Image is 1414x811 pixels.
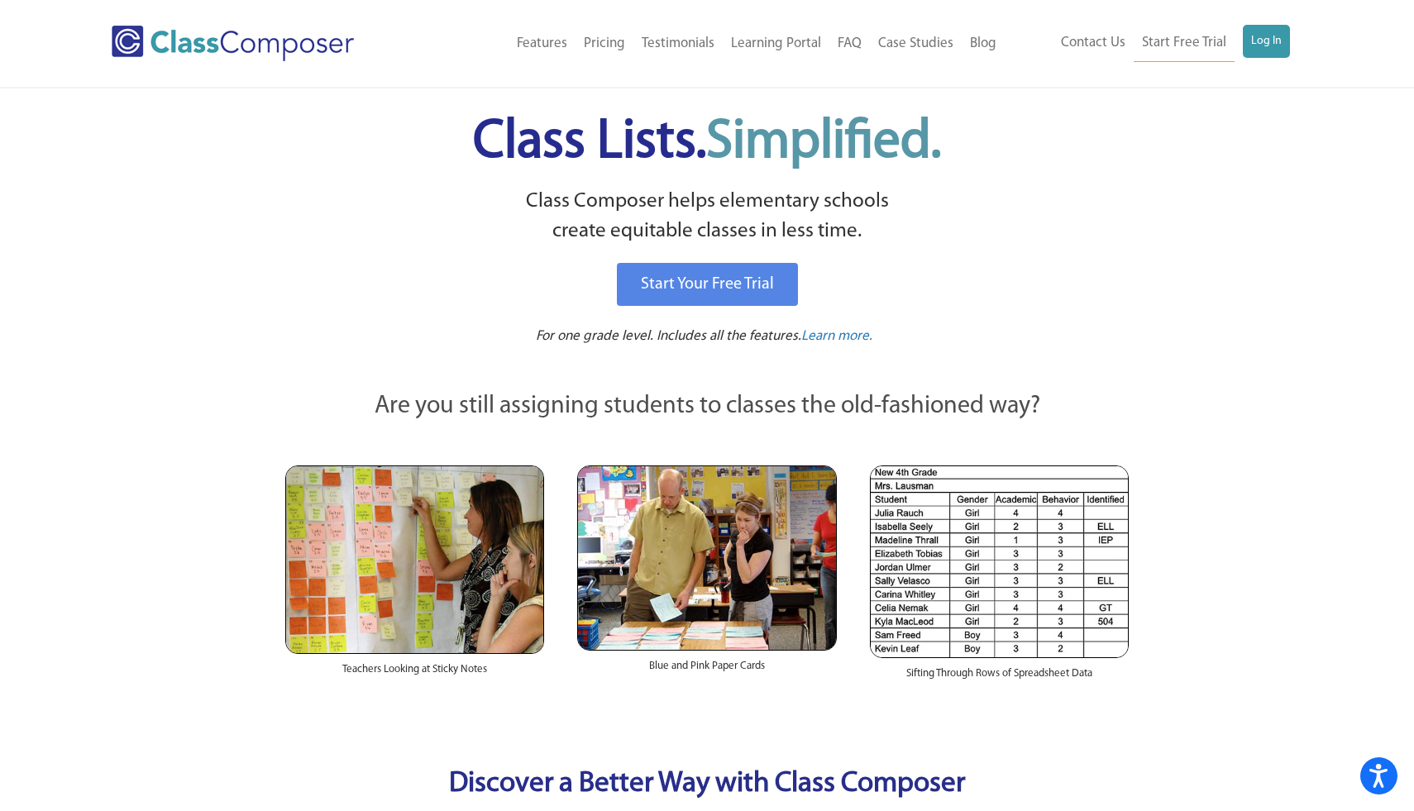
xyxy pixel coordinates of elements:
a: Start Free Trial [1134,25,1235,62]
img: Blue and Pink Paper Cards [577,465,836,650]
img: Class Composer [112,26,354,61]
a: Pricing [576,26,633,62]
img: Teachers Looking at Sticky Notes [285,465,544,654]
span: Learn more. [801,329,872,343]
a: Blog [962,26,1005,62]
a: Start Your Free Trial [617,263,798,306]
nav: Header Menu [422,26,1005,62]
a: Learning Portal [723,26,829,62]
span: Simplified. [706,116,941,169]
a: Testimonials [633,26,723,62]
a: Features [509,26,576,62]
a: Case Studies [870,26,962,62]
span: Start Your Free Trial [641,276,774,293]
div: Sifting Through Rows of Spreadsheet Data [870,658,1129,698]
img: Spreadsheets [870,465,1129,658]
div: Blue and Pink Paper Cards [577,651,836,690]
p: Class Composer helps elementary schools create equitable classes in less time. [283,187,1131,247]
a: Contact Us [1053,25,1134,61]
a: Log In [1243,25,1290,58]
div: Teachers Looking at Sticky Notes [285,654,544,694]
span: For one grade level. Includes all the features. [536,329,801,343]
p: Discover a Better Way with Class Composer [269,764,1145,806]
a: Learn more. [801,327,872,347]
nav: Header Menu [1005,25,1290,62]
span: Class Lists. [473,116,941,169]
p: Are you still assigning students to classes the old-fashioned way? [285,389,1129,425]
a: FAQ [829,26,870,62]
